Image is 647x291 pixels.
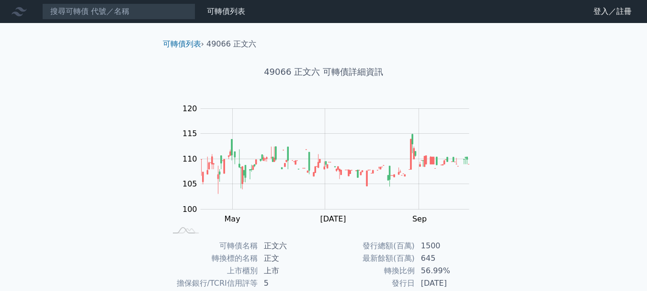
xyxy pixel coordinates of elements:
[167,277,258,290] td: 擔保銀行/TCRI信用評等
[182,129,197,138] tspan: 115
[155,65,492,79] h1: 49066 正文六 可轉債詳細資訊
[182,179,197,188] tspan: 105
[586,4,639,19] a: 登入／註冊
[324,265,415,277] td: 轉換比例
[324,252,415,265] td: 最新餘額(百萬)
[206,38,256,50] li: 49066 正文六
[163,38,204,50] li: ›
[167,265,258,277] td: 上市櫃別
[42,3,195,20] input: 搜尋可轉債 代號／名稱
[258,277,324,290] td: 5
[225,214,240,223] tspan: May
[324,240,415,252] td: 發行總額(百萬)
[412,214,427,223] tspan: Sep
[415,240,481,252] td: 1500
[167,240,258,252] td: 可轉債名稱
[258,252,324,265] td: 正文
[163,39,201,48] a: 可轉債列表
[320,214,346,223] tspan: [DATE]
[182,205,197,214] tspan: 100
[415,265,481,277] td: 56.99%
[324,277,415,290] td: 發行日
[415,277,481,290] td: [DATE]
[167,252,258,265] td: 轉換標的名稱
[177,104,484,223] g: Chart
[415,252,481,265] td: 645
[258,240,324,252] td: 正文六
[258,265,324,277] td: 上市
[182,154,197,163] tspan: 110
[207,7,245,16] a: 可轉債列表
[182,104,197,113] tspan: 120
